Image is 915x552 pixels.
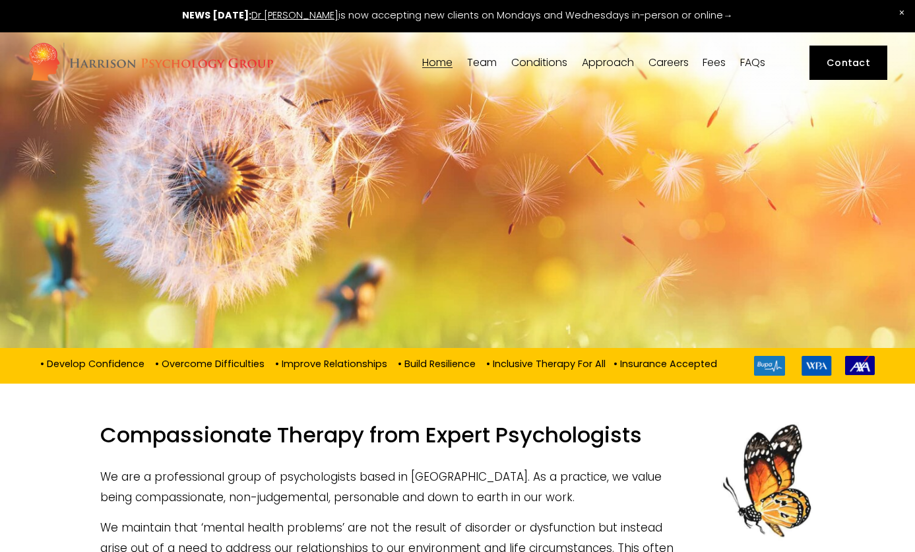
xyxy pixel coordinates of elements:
a: Fees [703,56,726,69]
a: Home [422,56,453,69]
a: folder dropdown [582,56,634,69]
a: folder dropdown [467,56,497,69]
a: FAQs [740,56,765,69]
img: Harrison Psychology Group [28,42,274,85]
span: Approach [582,57,634,68]
h1: Compassionate Therapy from Expert Psychologists [100,422,814,456]
span: Conditions [511,57,567,68]
span: Team [467,57,497,68]
p: We are a professional group of psychologists based in [GEOGRAPHIC_DATA]. As a practice, we value ... [100,467,814,507]
a: Careers [648,56,689,69]
a: Dr [PERSON_NAME] [251,9,338,22]
p: • Develop Confidence • Overcome Difficulties • Improve Relationships • Build Resilience • Inclusi... [40,356,717,370]
a: Contact [809,46,888,81]
a: folder dropdown [511,56,567,69]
